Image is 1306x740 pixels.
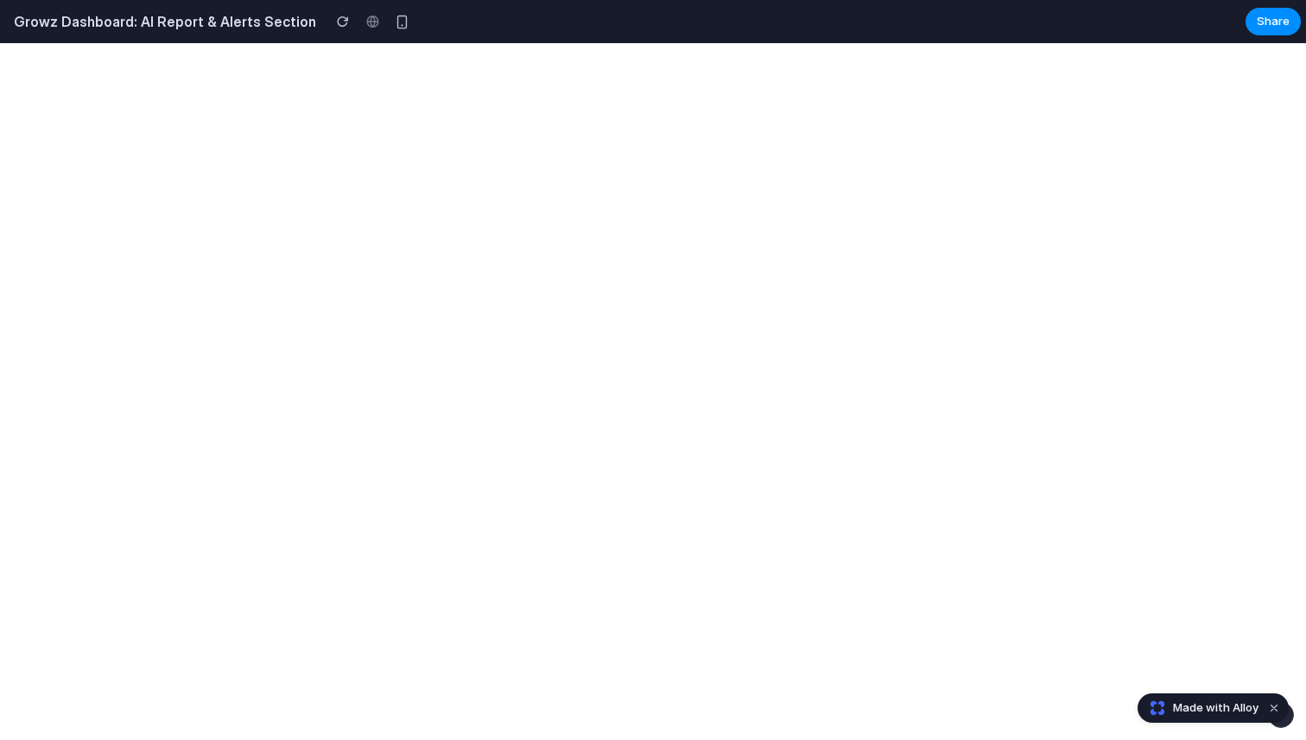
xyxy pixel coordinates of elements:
[7,11,316,32] h2: Growz Dashboard: AI Report & Alerts Section
[1257,13,1290,30] span: Share
[1246,8,1301,35] button: Share
[1138,699,1260,717] a: Made with Alloy
[1173,699,1258,717] span: Made with Alloy
[1264,698,1284,718] button: Dismiss watermark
